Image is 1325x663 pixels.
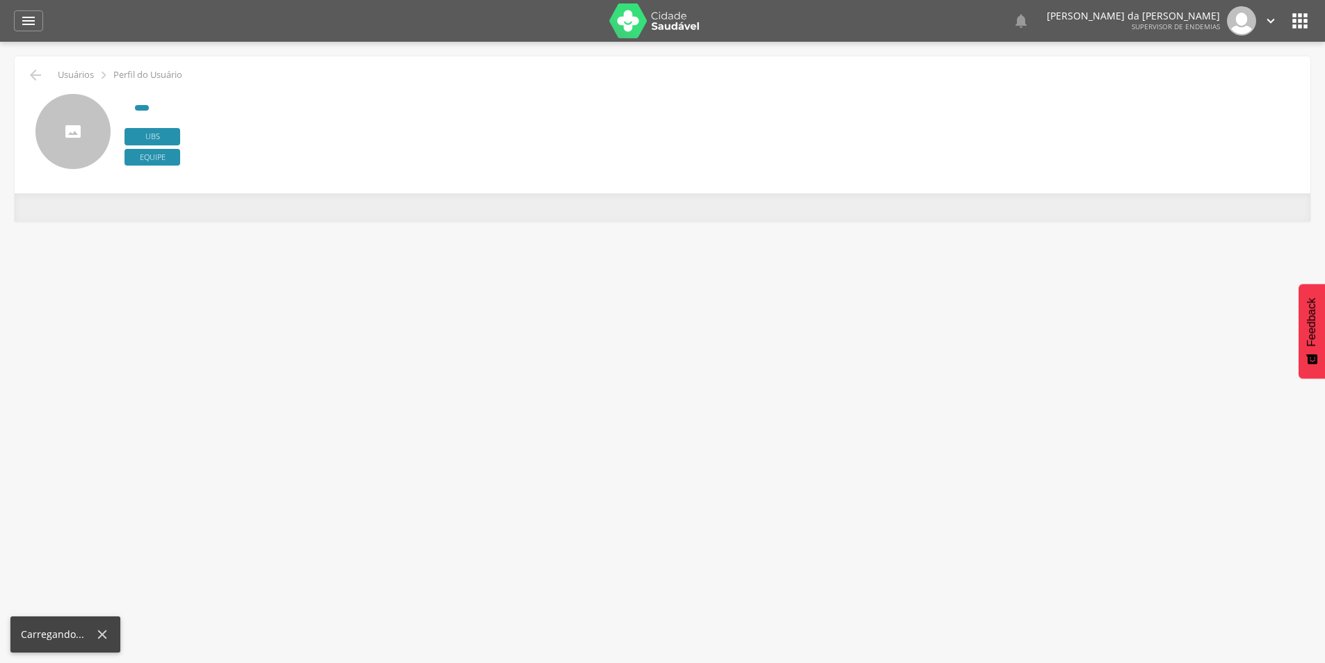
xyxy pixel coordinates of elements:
[27,67,44,83] i: Voltar
[1289,10,1311,32] i: 
[58,70,94,81] p: Usuários
[1013,13,1029,29] i: 
[96,67,111,83] i: 
[20,13,37,29] i: 
[1047,11,1220,21] p: [PERSON_NAME] da [PERSON_NAME]
[14,10,43,31] a: 
[125,128,180,145] span: Ubs
[1306,298,1318,346] span: Feedback
[1263,13,1278,29] i: 
[1013,6,1029,35] a: 
[1132,22,1220,31] span: Supervisor de Endemias
[1299,284,1325,378] button: Feedback - Mostrar pesquisa
[1263,6,1278,35] a: 
[113,70,182,81] p: Perfil do Usuário
[125,149,180,166] span: Equipe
